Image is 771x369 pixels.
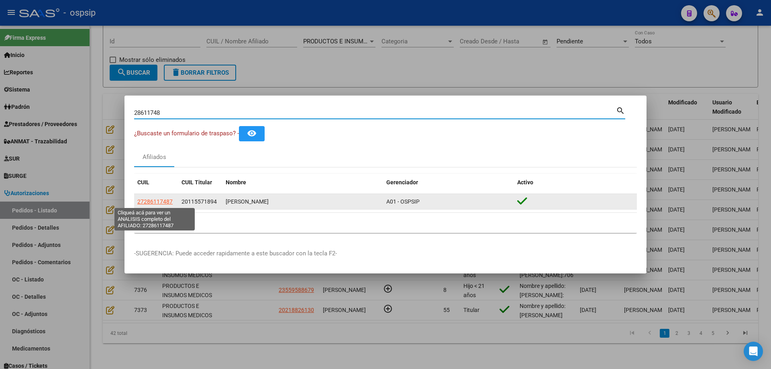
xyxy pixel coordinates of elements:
mat-icon: search [616,105,625,115]
span: ¿Buscaste un formulario de traspaso? - [134,130,239,137]
div: Open Intercom Messenger [744,342,763,361]
datatable-header-cell: Nombre [222,174,383,191]
div: [PERSON_NAME] [226,197,380,206]
span: 20115571894 [182,198,217,205]
div: 1 total [134,213,637,233]
p: -SUGERENCIA: Puede acceder rapidamente a este buscador con la tecla F2- [134,249,637,258]
span: CUIL [137,179,149,186]
span: CUIL Titular [182,179,212,186]
span: 27286117487 [137,198,173,205]
div: Afiliados [143,153,166,162]
datatable-header-cell: Activo [514,174,637,191]
span: Gerenciador [386,179,418,186]
datatable-header-cell: Gerenciador [383,174,514,191]
datatable-header-cell: CUIL [134,174,178,191]
datatable-header-cell: CUIL Titular [178,174,222,191]
span: A01 - OSPSIP [386,198,420,205]
span: Nombre [226,179,246,186]
span: Activo [517,179,533,186]
mat-icon: remove_red_eye [247,128,257,138]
